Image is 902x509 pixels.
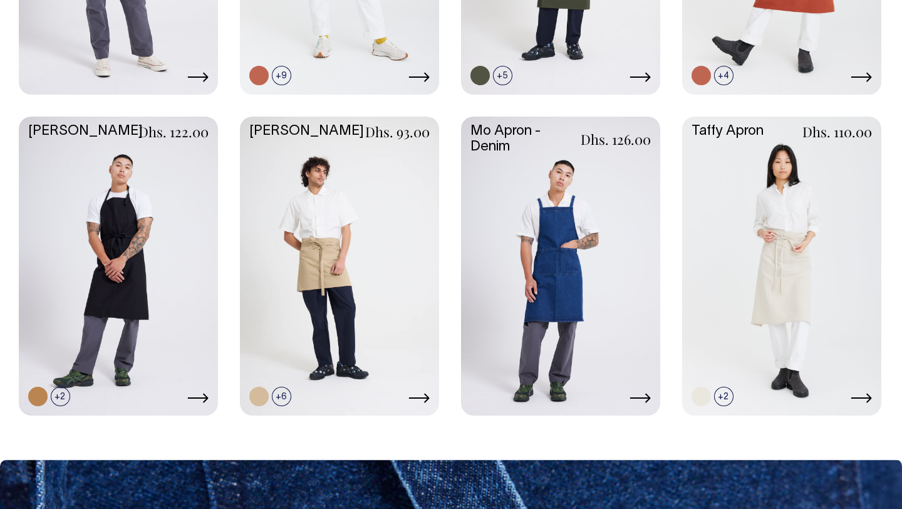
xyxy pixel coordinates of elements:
span: +2 [51,387,70,406]
span: +5 [493,66,512,85]
span: +9 [272,66,291,85]
span: +2 [714,387,734,406]
span: +4 [714,66,734,85]
span: +6 [272,387,291,406]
